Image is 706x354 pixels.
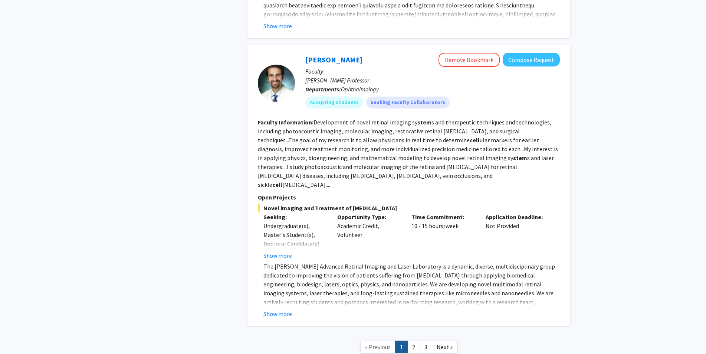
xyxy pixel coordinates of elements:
a: Next [432,341,457,354]
a: 2 [407,341,420,354]
span: Ophthalmology [341,85,379,93]
div: 10 - 15 hours/week [406,212,480,260]
button: Show more [263,251,292,260]
span: Next » [437,343,453,351]
b: cell [272,181,282,188]
p: Faculty [305,67,560,76]
a: [PERSON_NAME] [305,55,362,64]
p: Opportunity Type: [337,212,400,221]
iframe: Chat [6,321,32,348]
button: Compose Request to Yannis Paulus [503,53,560,66]
button: Remove Bookmark [439,53,500,67]
span: Novel imaging and Treatment of [MEDICAL_DATA] [258,204,560,212]
div: Academic Credit, Volunteer [332,212,406,260]
b: stem [417,118,431,126]
fg-read-more: Development of novel retinal imaging sy s and therapeutic techniques and technologies, including ... [258,118,558,188]
p: Application Deadline: [486,212,549,221]
span: « Previous [365,343,391,351]
p: Time Commitment: [411,212,475,221]
b: cell [470,136,480,144]
b: stem [513,154,527,162]
p: [PERSON_NAME] Professor [305,76,560,85]
mat-chip: Accepting Students [305,97,363,108]
p: Open Projects [258,193,560,202]
div: Undergraduate(s), Master's Student(s), Doctoral Candidate(s) (PhD, MD, DMD, PharmD, etc.), Postdo... [263,221,326,311]
p: Seeking: [263,212,326,221]
a: 1 [395,341,408,354]
a: Previous Page [360,341,395,354]
a: 3 [420,341,432,354]
mat-chip: Seeking Faculty Collaborators [366,97,450,108]
b: Faculty Information: [258,118,313,126]
b: Departments: [305,85,341,93]
button: Show more [263,22,292,30]
button: Show more [263,309,292,318]
div: Not Provided [480,212,554,260]
p: The [PERSON_NAME] Advanced Retinal Imaging and Laser Laboratory is a dynamic, diverse, multidisci... [263,262,560,333]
